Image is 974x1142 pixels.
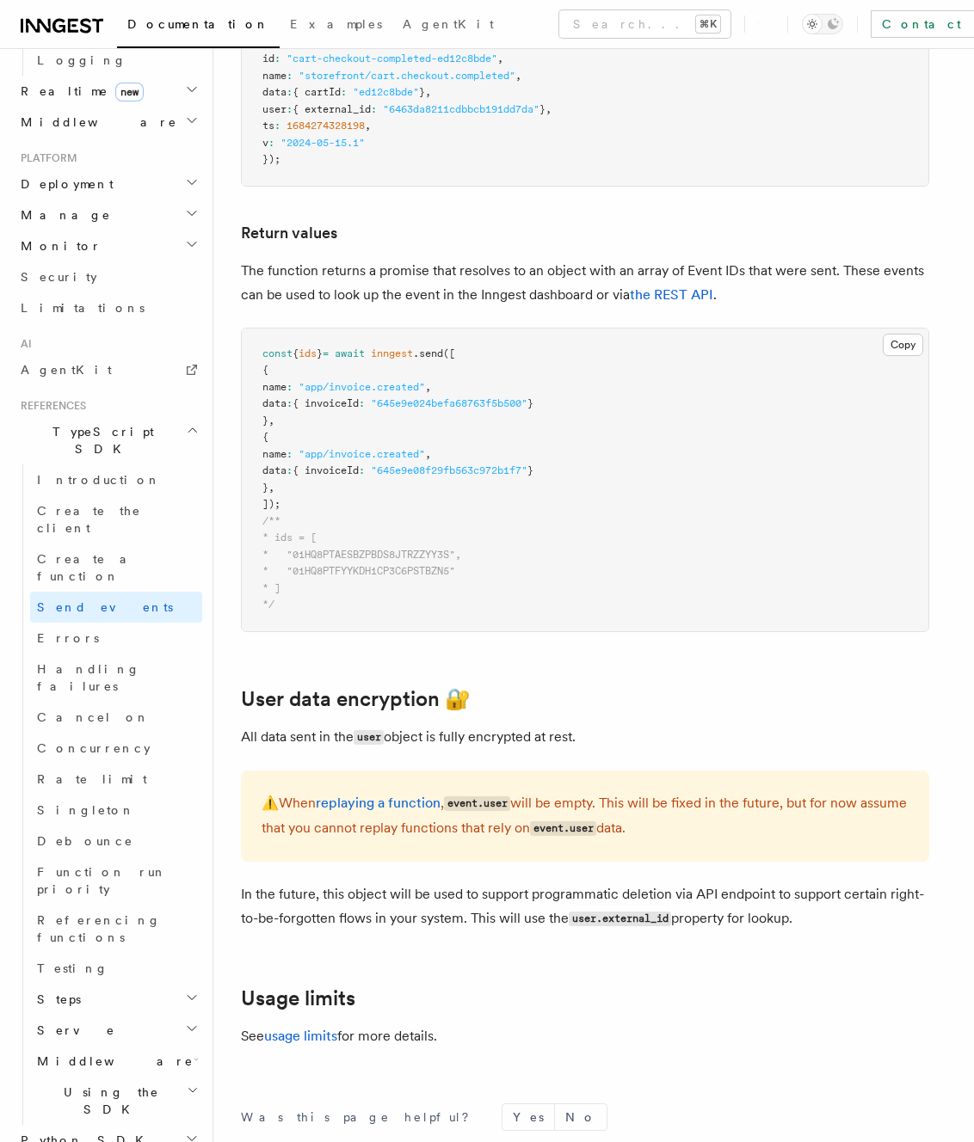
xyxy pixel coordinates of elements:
span: Concurrency [37,741,151,755]
span: data [262,86,287,98]
span: Singleton [37,803,135,817]
span: new [115,83,144,101]
span: "cart-checkout-completed-ed12c8bde" [287,52,497,64]
p: Was this page helpful? [241,1108,481,1126]
a: Documentation [117,5,280,48]
span: { external_id [293,103,371,115]
button: Toggle dark mode [802,14,843,34]
p: In the future, this object will be used to support programmatic deletion via API endpoint to supp... [241,882,929,931]
p: The function returns a promise that resolves to an object with an array of Event IDs that were se... [241,259,929,307]
button: Middleware [30,1046,202,1077]
span: { invoiceId [293,464,359,476]
a: the REST API [630,286,713,303]
p: All data sent in the object is fully encrypted at rest. [241,725,929,750]
span: { [262,431,268,443]
span: : [341,86,347,98]
span: References [14,399,86,413]
span: Manage [14,206,111,224]
span: { [293,347,299,359]
code: event.user [530,821,596,836]
span: Send events [37,600,173,614]
span: Realtime [14,83,144,100]
button: Copy [883,334,923,356]
a: Return values [241,221,337,245]
a: Introduction [30,464,202,495]
span: } [419,86,425,98]
a: Referencing functions [30,905,202,953]
span: Rate limit [37,772,147,786]
span: } [262,482,268,494]
span: AgentKit [21,363,112,377]
a: Function run priority [30,856,202,905]
a: Create the client [30,495,202,543]
span: : [287,464,293,476]
button: Using the SDK [30,1077,202,1125]
span: Examples [290,17,382,31]
button: Monitor [14,230,202,261]
span: } [317,347,323,359]
span: : [268,137,274,149]
span: Logging [37,53,126,67]
a: Singleton [30,795,202,826]
button: Steps [30,984,202,1015]
span: data [262,464,287,476]
span: Create a function [37,552,139,583]
a: Logging [30,45,202,76]
span: Serve [30,1022,115,1039]
span: Middleware [30,1053,194,1070]
span: Documentation [127,17,269,31]
span: : [287,381,293,393]
span: Steps [30,991,81,1008]
span: await [335,347,365,359]
span: Handling failures [37,662,140,693]
span: ts [262,120,274,132]
span: } [262,414,268,427]
a: Security [14,261,202,292]
a: Rate limit [30,764,202,795]
span: data [262,397,287,409]
span: "2024-05-15.1" [280,137,365,149]
span: "6463da8211cdbbcb191dd7da" [383,103,539,115]
span: Platform [14,151,77,165]
span: Deployment [14,175,114,193]
span: : [287,86,293,98]
button: Serve [30,1015,202,1046]
span: , [515,70,521,82]
span: , [268,414,274,427]
span: : [287,103,293,115]
span: ]); [262,498,280,510]
span: * ids = [ [262,531,317,543]
a: Debounce [30,826,202,856]
button: Manage [14,200,202,230]
span: Using the SDK [30,1084,187,1118]
span: Monitor [14,237,102,255]
a: User data encryption 🔐 [241,687,471,711]
span: AI [14,337,32,351]
a: AgentKit [14,354,202,385]
span: id [262,52,274,64]
span: ⚠️ [262,795,279,811]
span: ids [299,347,317,359]
code: event.user [444,796,510,811]
span: : [359,464,365,476]
span: name [262,70,287,82]
span: "ed12c8bde" [353,86,419,98]
button: Deployment [14,169,202,200]
span: Limitations [21,301,145,315]
a: Create a function [30,543,202,592]
span: } [527,397,533,409]
span: Introduction [37,473,161,487]
span: { [262,364,268,376]
span: * "01HQ8PTFYYKDH1CP3C6PSTBZN5" [262,565,455,577]
span: , [546,103,552,115]
span: "645e9e024befa68763f5b500" [371,397,527,409]
span: TypeScript SDK [14,423,186,457]
span: : [287,448,293,460]
a: Testing [30,953,202,984]
button: Yes [502,1104,554,1130]
span: Cancel on [37,710,150,724]
span: Middleware [14,114,177,131]
kbd: ⌘K [696,15,720,33]
span: "storefront/cart.checkout.completed" [299,70,515,82]
button: No [555,1104,607,1130]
